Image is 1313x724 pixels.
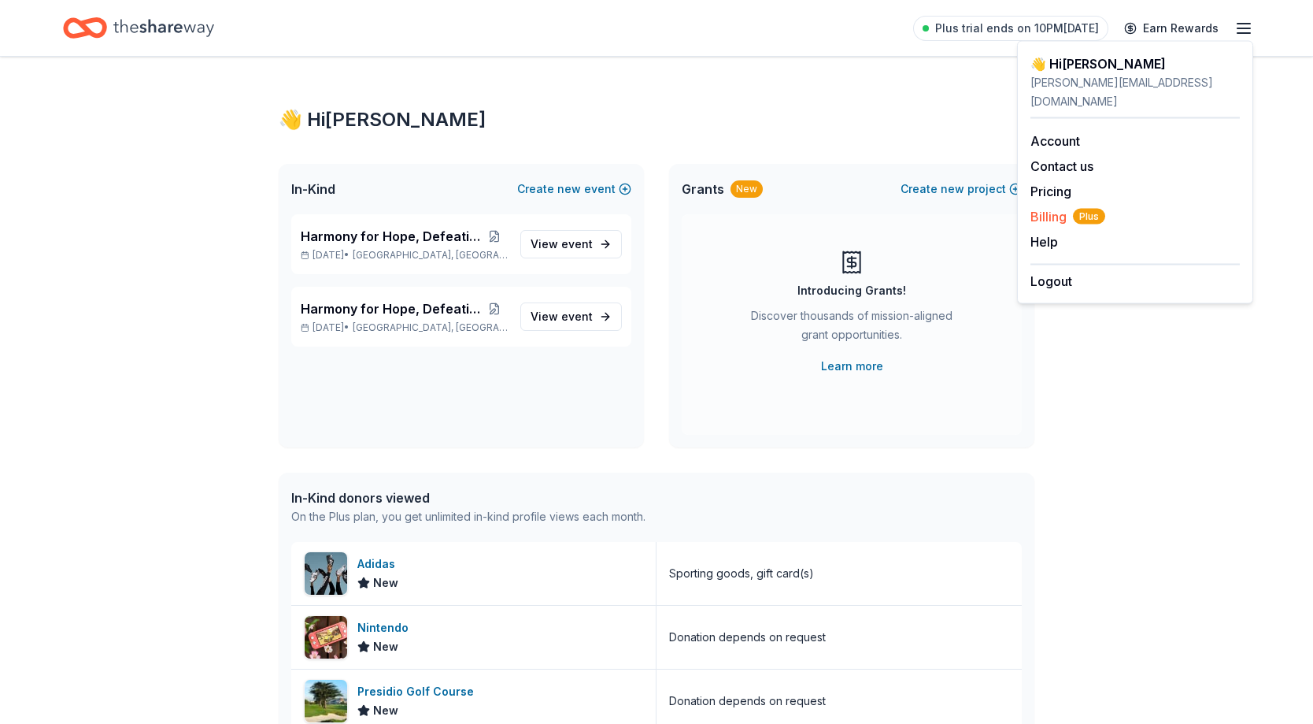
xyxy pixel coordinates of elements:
span: Plus trial ends on 10PM[DATE] [935,19,1099,38]
div: 👋 Hi [PERSON_NAME] [1030,54,1240,73]
span: New [373,701,398,720]
div: 👋 Hi [PERSON_NAME] [279,107,1034,132]
a: Pricing [1030,184,1071,199]
span: Plus [1073,209,1105,225]
button: Help [1030,232,1058,251]
span: event [561,310,593,323]
span: [GEOGRAPHIC_DATA], [GEOGRAPHIC_DATA] [353,249,508,262]
span: new [941,180,964,199]
div: In-Kind donors viewed [291,488,645,507]
span: View [531,235,593,254]
div: [PERSON_NAME][EMAIL_ADDRESS][DOMAIN_NAME] [1030,73,1240,111]
div: New [730,180,763,198]
a: Earn Rewards [1115,14,1228,43]
a: View event [520,230,622,258]
div: Adidas [357,555,401,574]
p: [DATE] • [301,249,508,262]
span: New [373,574,398,592]
span: View [531,307,593,326]
span: new [557,180,581,199]
a: Account [1030,133,1080,149]
span: Harmony for Hope, Defeating ALS [301,227,481,246]
img: Image for Adidas [305,552,347,595]
div: Sporting goods, gift card(s) [669,564,814,583]
button: Createnewevent [517,180,631,199]
span: [GEOGRAPHIC_DATA], [GEOGRAPHIC_DATA] [353,321,508,334]
img: Image for Nintendo [305,616,347,659]
span: Grants [682,180,724,199]
span: Billing [1030,207,1105,226]
a: Home [63,9,214,46]
button: Contact us [1030,157,1093,176]
div: Discover thousands of mission-aligned grant opportunities. [745,306,959,351]
div: Donation depends on request [669,692,826,711]
span: New [373,637,398,656]
div: On the Plus plan, you get unlimited in-kind profile views each month. [291,507,645,526]
button: BillingPlus [1030,207,1105,226]
a: Plus trial ends on 10PM[DATE] [913,16,1108,41]
button: Logout [1030,272,1072,291]
span: Harmony for Hope, Defeating ALS [301,299,481,318]
img: Image for Presidio Golf Course [305,680,347,722]
div: Nintendo [357,618,415,637]
span: In-Kind [291,180,335,199]
a: Learn more [821,357,883,376]
a: View event [520,303,622,331]
div: Presidio Golf Course [357,682,480,701]
span: event [561,237,593,251]
div: Introducing Grants! [797,281,906,300]
div: Donation depends on request [669,628,826,647]
button: Createnewproject [901,180,1022,199]
p: [DATE] • [301,321,508,334]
